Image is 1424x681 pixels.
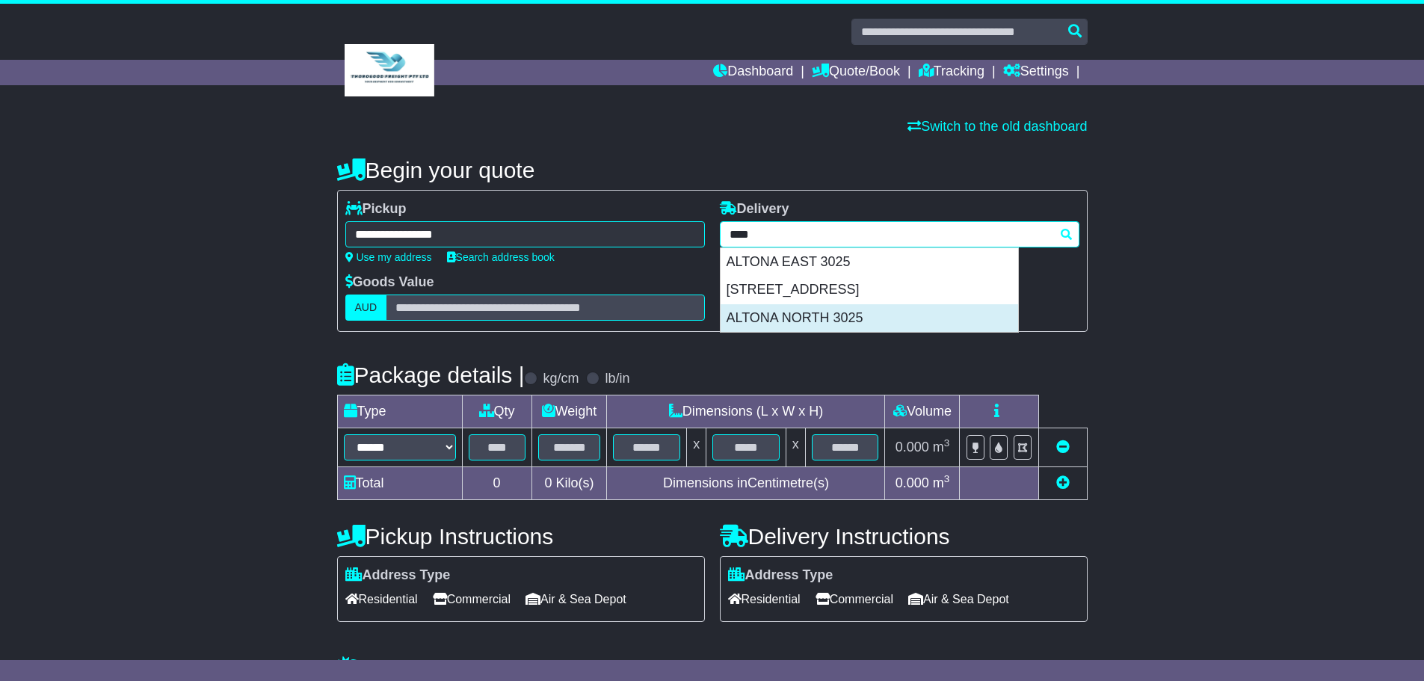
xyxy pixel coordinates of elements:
[896,440,929,454] span: 0.000
[345,588,418,611] span: Residential
[1056,440,1070,454] a: Remove this item
[544,475,552,490] span: 0
[607,467,885,500] td: Dimensions in Centimetre(s)
[543,371,579,387] label: kg/cm
[433,588,511,611] span: Commercial
[337,363,525,387] h4: Package details |
[944,437,950,449] sup: 3
[345,201,407,218] label: Pickup
[462,467,531,500] td: 0
[525,588,626,611] span: Air & Sea Depot
[345,295,387,321] label: AUD
[896,475,929,490] span: 0.000
[812,60,900,85] a: Quote/Book
[337,467,462,500] td: Total
[337,158,1088,182] h4: Begin your quote
[531,395,607,428] td: Weight
[933,475,950,490] span: m
[720,201,789,218] label: Delivery
[447,251,555,263] a: Search address book
[605,371,629,387] label: lb/in
[337,656,1088,680] h4: Warranty & Insurance
[933,440,950,454] span: m
[721,276,1018,304] div: [STREET_ADDRESS]
[816,588,893,611] span: Commercial
[1003,60,1069,85] a: Settings
[713,60,793,85] a: Dashboard
[1056,475,1070,490] a: Add new item
[345,251,432,263] a: Use my address
[607,395,885,428] td: Dimensions (L x W x H)
[462,395,531,428] td: Qty
[786,428,805,467] td: x
[728,588,801,611] span: Residential
[345,567,451,584] label: Address Type
[908,588,1009,611] span: Air & Sea Depot
[728,567,833,584] label: Address Type
[720,221,1079,247] typeahead: Please provide city
[721,304,1018,333] div: ALTONA NORTH 3025
[907,119,1087,134] a: Switch to the old dashboard
[345,274,434,291] label: Goods Value
[721,248,1018,277] div: ALTONA EAST 3025
[720,524,1088,549] h4: Delivery Instructions
[531,467,607,500] td: Kilo(s)
[919,60,984,85] a: Tracking
[337,395,462,428] td: Type
[337,524,705,549] h4: Pickup Instructions
[687,428,706,467] td: x
[944,473,950,484] sup: 3
[885,395,960,428] td: Volume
